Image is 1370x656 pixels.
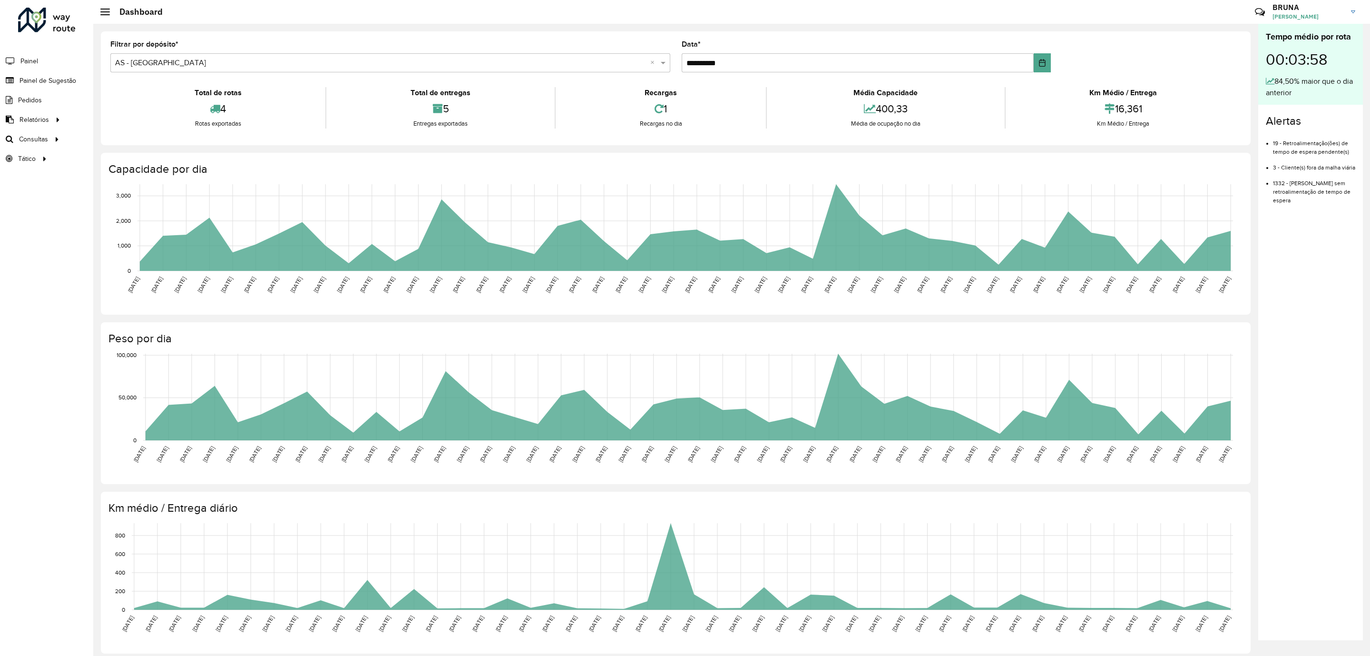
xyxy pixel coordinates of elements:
[1218,276,1232,294] text: [DATE]
[1266,76,1355,99] div: 84,50% maior que o dia anterior
[1008,99,1239,119] div: 16,361
[525,445,538,463] text: [DATE]
[1008,615,1021,633] text: [DATE]
[1102,276,1116,294] text: [DATE]
[108,332,1241,346] h4: Peso por dia
[215,615,228,633] text: [DATE]
[331,615,345,633] text: [DATE]
[1218,445,1232,463] text: [DATE]
[127,268,131,274] text: 0
[1102,445,1116,463] text: [DATE]
[1032,276,1046,294] text: [DATE]
[1171,276,1185,294] text: [DATE]
[681,615,695,633] text: [DATE]
[429,276,442,294] text: [DATE]
[1010,445,1024,463] text: [DATE]
[471,615,485,633] text: [DATE]
[800,276,813,294] text: [DATE]
[382,276,396,294] text: [DATE]
[248,445,262,463] text: [DATE]
[614,276,628,294] text: [DATE]
[1171,615,1184,633] text: [DATE]
[196,276,210,294] text: [DATE]
[494,615,508,633] text: [DATE]
[133,437,137,443] text: 0
[20,56,38,66] span: Painel
[846,276,860,294] text: [DATE]
[456,445,470,463] text: [DATE]
[225,445,238,463] text: [DATE]
[20,115,49,125] span: Relatórios
[363,445,377,463] text: [DATE]
[871,445,885,463] text: [DATE]
[156,445,169,463] text: [DATE]
[1194,276,1208,294] text: [DATE]
[894,445,908,463] text: [DATE]
[1008,276,1022,294] text: [DATE]
[591,276,605,294] text: [DATE]
[113,87,323,99] div: Total de rotas
[401,615,415,633] text: [DATE]
[728,615,742,633] text: [DATE]
[617,445,631,463] text: [DATE]
[294,445,308,463] text: [DATE]
[637,276,651,294] text: [DATE]
[354,615,368,633] text: [DATE]
[1266,114,1355,128] h4: Alertas
[1054,615,1068,633] text: [DATE]
[122,606,125,613] text: 0
[329,99,552,119] div: 5
[1055,276,1069,294] text: [DATE]
[1266,30,1355,43] div: Tempo médio por rota
[1125,276,1138,294] text: [DATE]
[650,57,658,69] span: Clear all
[545,276,558,294] text: [DATE]
[868,615,881,633] text: [DATE]
[115,588,125,594] text: 200
[1273,172,1355,205] li: 1332 - [PERSON_NAME] sem retroalimentação de tempo de espera
[1056,445,1070,463] text: [DATE]
[329,119,552,129] div: Entregas exportadas
[167,615,181,633] text: [DATE]
[779,445,793,463] text: [DATE]
[173,276,187,294] text: [DATE]
[564,615,578,633] text: [DATE]
[150,276,164,294] text: [DATE]
[448,615,461,633] text: [DATE]
[132,445,146,463] text: [DATE]
[284,615,298,633] text: [DATE]
[116,193,131,199] text: 3,000
[611,615,625,633] text: [DATE]
[317,445,331,463] text: [DATE]
[1078,276,1092,294] text: [DATE]
[821,615,835,633] text: [DATE]
[987,445,1000,463] text: [DATE]
[1031,615,1045,633] text: [DATE]
[918,445,931,463] text: [DATE]
[220,276,234,294] text: [DATE]
[730,276,744,294] text: [DATE]
[1079,445,1093,463] text: [DATE]
[940,445,954,463] text: [DATE]
[144,615,158,633] text: [DATE]
[108,162,1241,176] h4: Capacidade por dia
[127,276,140,294] text: [DATE]
[751,615,765,633] text: [DATE]
[1273,132,1355,156] li: 19 - Retroalimentação(ões) de tempo de espera pendente(s)
[378,615,391,633] text: [DATE]
[1033,445,1047,463] text: [DATE]
[1218,615,1232,633] text: [DATE]
[661,276,675,294] text: [DATE]
[521,276,535,294] text: [DATE]
[1125,445,1139,463] text: [DATE]
[777,276,791,294] text: [DATE]
[634,615,648,633] text: [DATE]
[587,615,601,633] text: [DATE]
[664,445,677,463] text: [DATE]
[405,276,419,294] text: [DATE]
[964,445,978,463] text: [DATE]
[1266,43,1355,76] div: 00:03:58
[571,445,585,463] text: [DATE]
[1172,445,1185,463] text: [DATE]
[984,615,998,633] text: [DATE]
